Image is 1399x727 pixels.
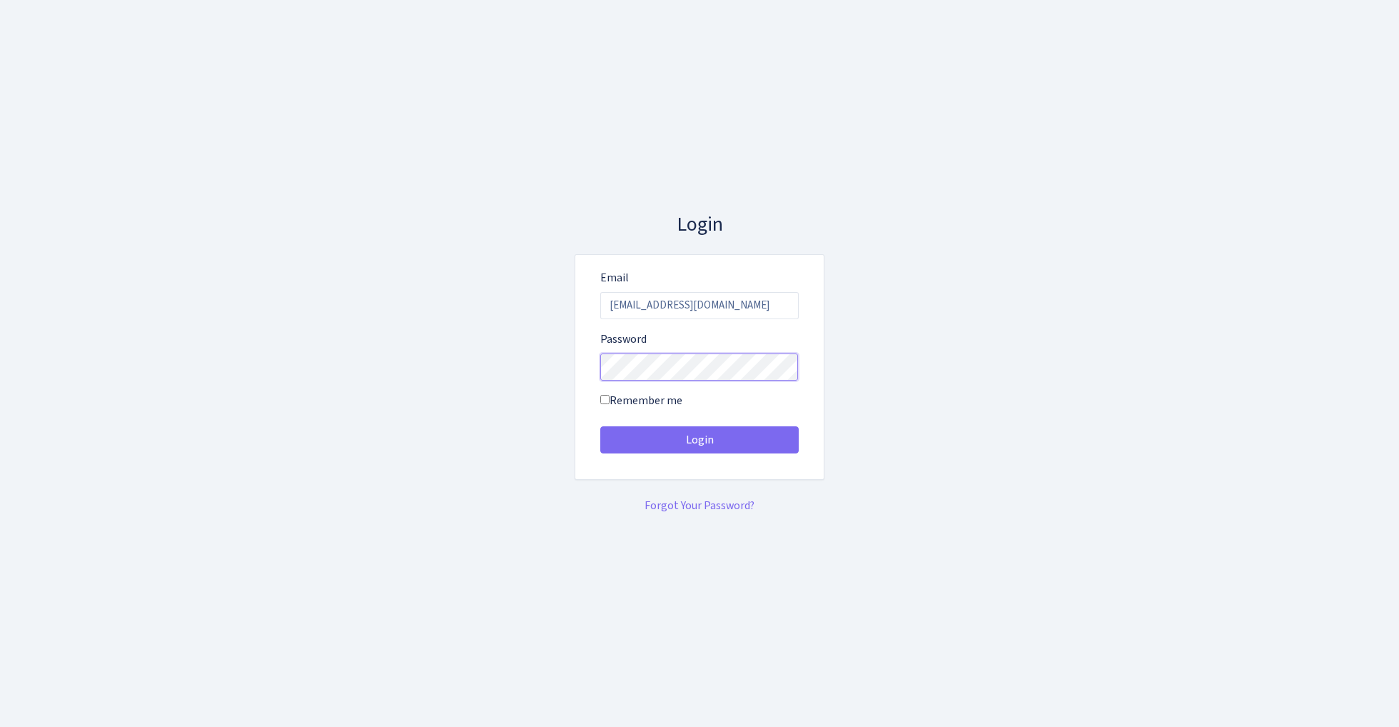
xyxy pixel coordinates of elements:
[600,269,629,286] label: Email
[600,392,682,409] label: Remember me
[600,331,647,348] label: Password
[575,213,824,237] h3: Login
[645,498,754,513] a: Forgot Your Password?
[600,426,799,453] button: Login
[600,395,610,404] input: Remember me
